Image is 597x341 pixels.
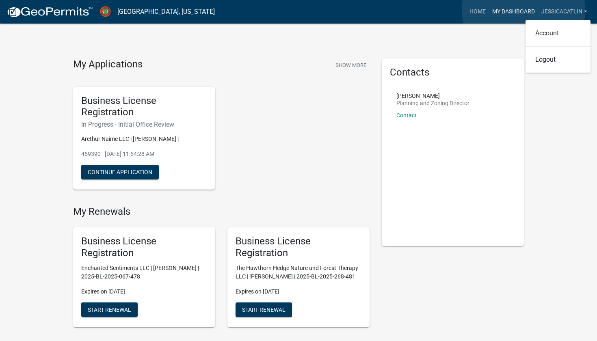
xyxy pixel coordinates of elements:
button: Start Renewal [236,302,292,317]
p: Enchanted Sentiments LLC | [PERSON_NAME] | 2025-BL-2025-067-478 [81,264,207,281]
a: Contact [396,112,417,119]
button: Continue Application [81,165,159,179]
a: Home [466,4,489,19]
a: My Dashboard [489,4,538,19]
a: JessicaCatlin [538,4,591,19]
button: Show More [332,58,370,72]
img: Jasper County, Georgia [100,6,111,17]
div: JessicaCatlin [526,20,591,73]
button: Start Renewal [81,302,138,317]
p: [PERSON_NAME] [396,93,469,99]
p: Planning and Zoning Director [396,100,469,106]
h5: Contacts [390,67,516,78]
h4: My Applications [73,58,143,71]
span: Start Renewal [242,306,286,313]
h5: Business License Registration [236,235,361,259]
h6: In Progress - Initial Office Review [81,121,207,128]
p: 459390 - [DATE] 11:54:28 AM [81,150,207,158]
a: Account [526,24,591,43]
h4: My Renewals [73,206,370,218]
p: Arethur Naime LLC | [PERSON_NAME] | [81,135,207,143]
a: [GEOGRAPHIC_DATA], [US_STATE] [117,5,215,19]
a: Logout [526,50,591,69]
h5: Business License Registration [81,235,207,259]
p: The Hawthorn Hedge Nature and Forest Therapy LLC | [PERSON_NAME] | 2025-BL-2025-268-481 [236,264,361,281]
h5: Business License Registration [81,95,207,119]
p: Expires on [DATE] [236,287,361,296]
p: Expires on [DATE] [81,287,207,296]
wm-registration-list-section: My Renewals [73,206,370,333]
span: Start Renewal [88,306,131,313]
